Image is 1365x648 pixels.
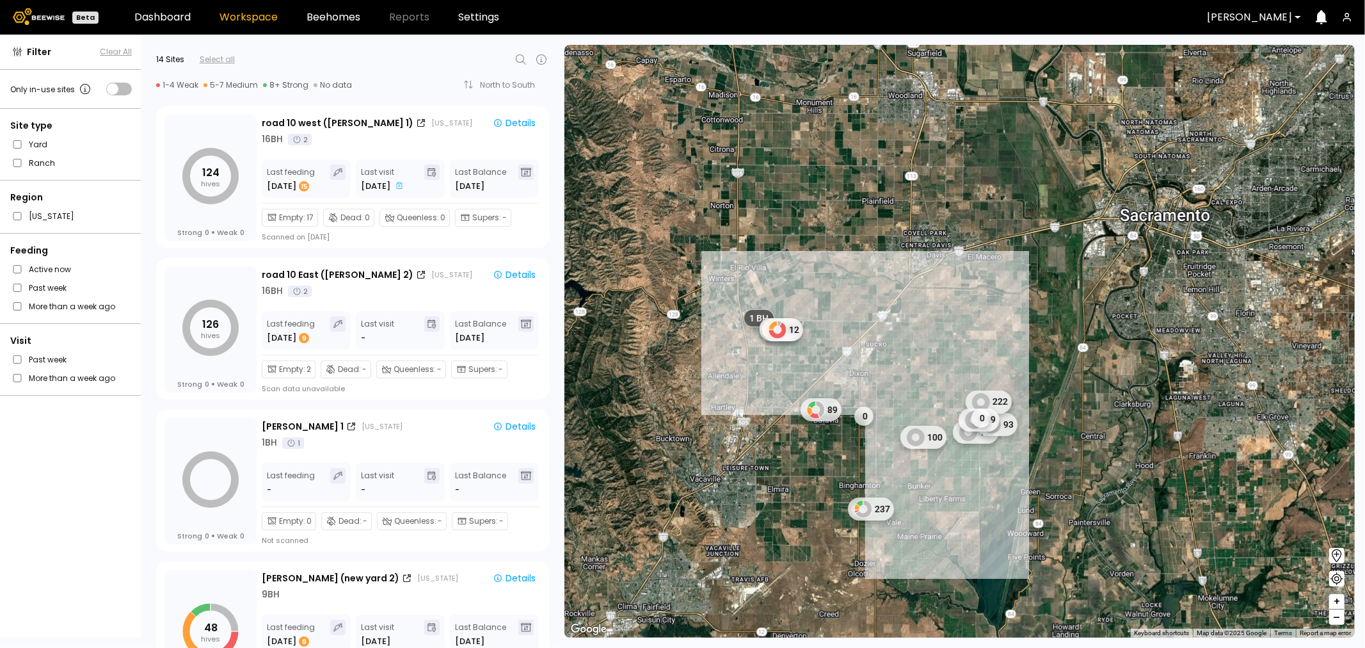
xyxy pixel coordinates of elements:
button: Keyboard shortcuts [1134,629,1189,638]
div: 15 [299,181,309,191]
div: 0 [854,407,874,426]
div: 89 [801,398,842,421]
div: Last feeding [267,316,315,344]
span: Dead : [339,515,362,527]
button: Details [488,266,541,283]
span: Queenless : [397,212,439,223]
span: Reports [389,12,429,22]
span: 0 [205,380,209,389]
div: Details [493,118,536,127]
button: Details [488,115,541,131]
a: Report a map error [1300,629,1351,636]
div: 1-4 Weak [156,80,198,90]
div: [DATE] [267,180,310,193]
div: Visit [10,334,132,348]
div: 5-7 Medium [204,80,258,90]
span: + [1333,594,1341,610]
a: Dashboard [134,12,191,22]
div: - [361,332,365,344]
span: [DATE] [455,635,484,648]
a: Workspace [220,12,278,22]
div: North to South [480,81,544,89]
div: Last Balance [455,316,506,344]
div: [DATE] [267,332,310,344]
span: 0 [205,531,209,540]
div: [DATE] [267,635,310,648]
div: 0 [971,409,990,428]
div: 2 [288,134,312,145]
div: 222 [965,391,1011,414]
span: 1 BH [749,312,769,324]
div: Last visit [361,165,406,193]
span: [DATE] [455,180,484,193]
a: Terms (opens in new tab) [1274,629,1292,636]
div: 39 [958,409,999,432]
div: Details [493,270,536,279]
div: 16 BH [262,133,283,146]
label: Active now [29,263,71,276]
div: Last Balance [455,620,506,648]
tspan: hives [201,179,220,189]
span: Queenless : [394,515,436,527]
button: – [1329,610,1345,625]
span: - [438,515,442,527]
div: - [267,483,273,496]
tspan: hives [201,634,220,644]
div: Not scanned [262,535,308,546]
button: + [1329,594,1345,610]
span: - [363,515,367,527]
a: Open this area in Google Maps (opens a new window) [568,621,610,638]
div: 1 [282,437,304,449]
div: 2 [288,286,312,297]
div: Last Balance [455,165,506,193]
img: Beewise logo [13,8,65,25]
span: 0 [240,380,244,389]
span: - [362,364,367,375]
div: Strong Weak [177,380,244,389]
div: [PERSON_NAME] 1 [262,420,344,433]
tspan: 126 [202,317,219,332]
div: Last feeding [267,165,315,193]
div: No data [314,80,352,90]
div: road 10 East ([PERSON_NAME] 2) [262,268,413,282]
div: 48 [759,318,800,341]
button: Details [488,570,541,587]
span: [DATE] [361,635,390,648]
label: Ranch [29,156,55,170]
tspan: 124 [202,165,220,180]
div: 12 [762,318,803,341]
div: Only in-use sites [10,81,93,97]
span: Supers : [468,364,497,375]
label: More than a week ago [29,300,115,313]
div: 1 BH [262,436,277,450]
div: [US_STATE] [417,573,458,583]
span: Empty : [279,364,305,375]
span: - [499,364,503,375]
span: 0 [240,228,244,237]
div: 8 [299,636,309,647]
div: - [361,483,365,496]
span: 2 [307,364,311,375]
span: 0 [307,515,312,527]
span: – [1334,610,1341,626]
div: Strong Weak [177,228,244,237]
div: Last visit [361,620,394,648]
div: 8+ Strong [263,80,308,90]
tspan: 48 [204,620,218,635]
span: [DATE] [361,180,390,193]
span: 0 [365,212,370,223]
div: Select all [200,54,235,65]
label: Past week [29,353,67,366]
label: Yard [29,138,47,151]
div: Last feeding [267,620,315,648]
div: 100 [900,426,946,449]
span: Map data ©2025 Google [1197,629,1266,636]
div: [US_STATE] [362,421,403,432]
div: road 10 west ([PERSON_NAME] 1) [262,117,413,130]
span: Dead : [340,212,363,223]
button: Details [488,418,541,435]
div: Site type [10,119,132,133]
span: Dead : [338,364,361,375]
div: 93 [977,413,1018,436]
div: Beta [72,12,99,24]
